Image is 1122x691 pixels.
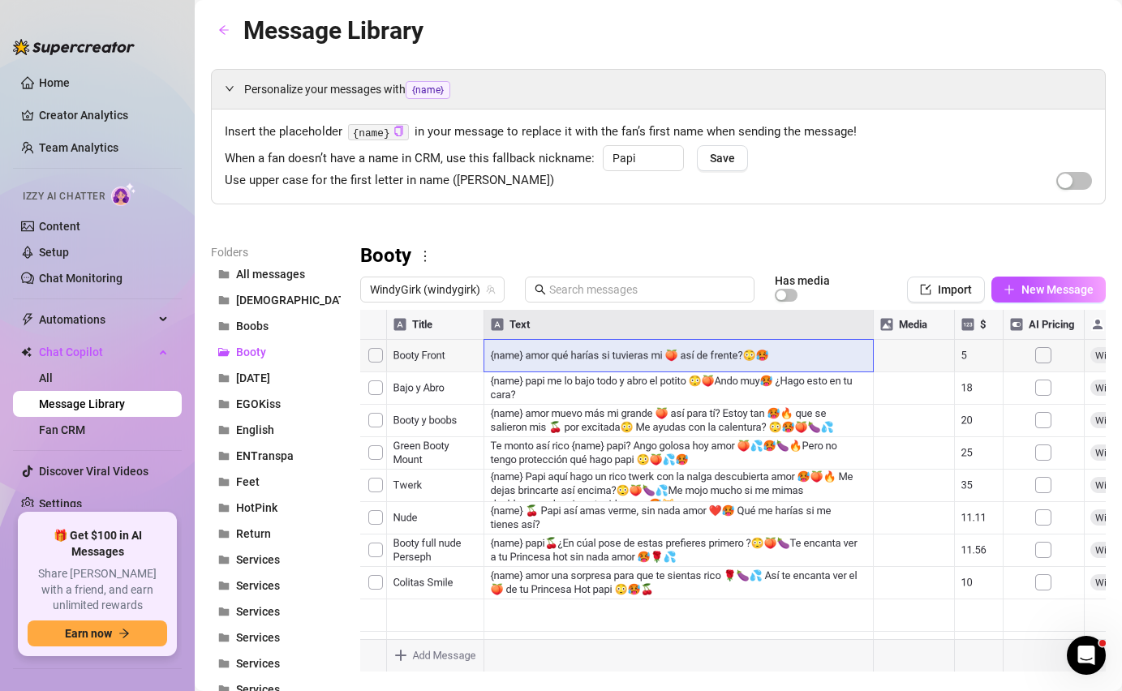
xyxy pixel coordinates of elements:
[486,285,496,294] span: team
[236,294,355,307] span: [DEMOGRAPHIC_DATA]
[697,145,748,171] button: Save
[236,501,277,514] span: HotPink
[418,249,432,264] span: more
[28,566,167,614] span: Share [PERSON_NAME] with a friend, and earn unlimited rewards
[236,475,260,488] span: Feet
[218,424,230,436] span: folder
[211,443,341,469] button: ENTranspa
[218,476,230,487] span: folder
[211,469,341,495] button: Feet
[39,76,70,89] a: Home
[236,345,266,358] span: Booty
[225,149,595,169] span: When a fan doesn’t have a name in CRM, use this fallback nickname:
[218,502,230,513] span: folder
[243,11,423,49] article: Message Library
[39,246,69,259] a: Setup
[218,632,230,643] span: folder
[710,152,735,165] span: Save
[218,450,230,461] span: folder
[920,284,931,295] span: import
[360,243,411,269] h3: Booty
[236,371,270,384] span: [DATE]
[775,276,830,285] article: Has media
[211,339,341,365] button: Booty
[39,307,154,333] span: Automations
[907,277,985,303] button: Import
[211,391,341,417] button: EGOKiss
[1067,636,1106,675] iframe: Intercom live chat
[118,628,130,639] span: arrow-right
[211,417,341,443] button: English
[39,102,169,128] a: Creator Analytics
[218,528,230,539] span: folder
[211,599,341,624] button: Services
[236,527,271,540] span: Return
[211,287,341,313] button: [DEMOGRAPHIC_DATA]
[236,268,305,281] span: All messages
[39,497,82,510] a: Settings
[535,284,546,295] span: search
[218,658,230,669] span: folder
[370,277,495,302] span: WindyGirk (windygirk)
[39,371,53,384] a: All
[393,126,404,138] button: Click to Copy
[212,70,1105,109] div: Personalize your messages with{name}
[236,605,280,618] span: Services
[211,521,341,547] button: Return
[236,657,280,670] span: Services
[211,243,341,261] article: Folders
[39,339,154,365] span: Chat Copilot
[236,320,269,333] span: Boobs
[211,650,341,676] button: Services
[39,397,125,410] a: Message Library
[211,313,341,339] button: Boobs
[39,465,148,478] a: Discover Viral Videos
[244,80,1092,99] span: Personalize your messages with
[21,313,34,326] span: thunderbolt
[938,283,972,296] span: Import
[39,141,118,154] a: Team Analytics
[21,346,32,358] img: Chat Copilot
[211,547,341,573] button: Services
[211,624,341,650] button: Services
[236,397,281,410] span: EGOKiss
[218,606,230,617] span: folder
[218,580,230,591] span: folder
[225,171,554,191] span: Use upper case for the first letter in name ([PERSON_NAME])
[111,182,136,206] img: AI Chatter
[236,449,294,462] span: ENTranspa
[218,554,230,565] span: folder
[211,573,341,599] button: Services
[211,365,341,391] button: [DATE]
[225,122,1092,142] span: Insert the placeholder in your message to replace it with the fan’s first name when sending the m...
[225,84,234,93] span: expanded
[236,579,280,592] span: Services
[348,124,409,141] code: {name}
[218,398,230,410] span: folder
[28,620,167,646] button: Earn nowarrow-right
[236,631,280,644] span: Services
[39,220,80,233] a: Content
[991,277,1106,303] button: New Message
[236,423,274,436] span: English
[1004,284,1015,295] span: plus
[393,126,404,136] span: copy
[406,81,450,99] span: {name}
[13,39,135,55] img: logo-BBDzfeDw.svg
[236,553,280,566] span: Services
[211,495,341,521] button: HotPink
[28,528,167,560] span: 🎁 Get $100 in AI Messages
[218,346,230,358] span: folder-open
[218,24,230,36] span: arrow-left
[23,189,105,204] span: Izzy AI Chatter
[218,372,230,384] span: folder
[1021,283,1094,296] span: New Message
[65,627,112,640] span: Earn now
[39,423,85,436] a: Fan CRM
[218,294,230,306] span: folder
[39,272,123,285] a: Chat Monitoring
[549,281,745,298] input: Search messages
[218,320,230,332] span: folder
[211,261,341,287] button: All messages
[218,268,230,280] span: folder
